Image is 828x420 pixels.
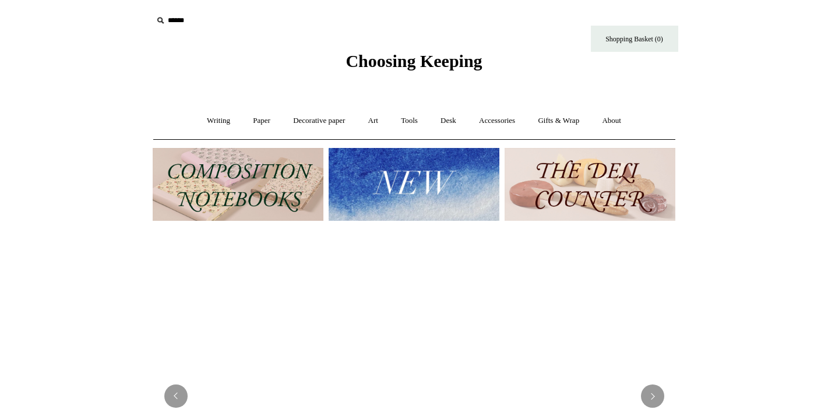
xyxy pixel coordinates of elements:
a: Writing [196,105,241,136]
a: Art [358,105,389,136]
a: Tools [390,105,428,136]
a: Accessories [468,105,526,136]
span: Choosing Keeping [346,51,482,70]
img: New.jpg__PID:f73bdf93-380a-4a35-bcfe-7823039498e1 [329,148,499,221]
a: Choosing Keeping [346,61,482,69]
a: Decorative paper [283,105,355,136]
img: The Deli Counter [505,148,675,221]
a: About [591,105,632,136]
a: Desk [430,105,467,136]
img: 202302 Composition ledgers.jpg__PID:69722ee6-fa44-49dd-a067-31375e5d54ec [153,148,323,221]
a: Gifts & Wrap [527,105,590,136]
button: Next [641,384,664,408]
a: Shopping Basket (0) [591,26,678,52]
button: Previous [164,384,188,408]
a: Paper [242,105,281,136]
